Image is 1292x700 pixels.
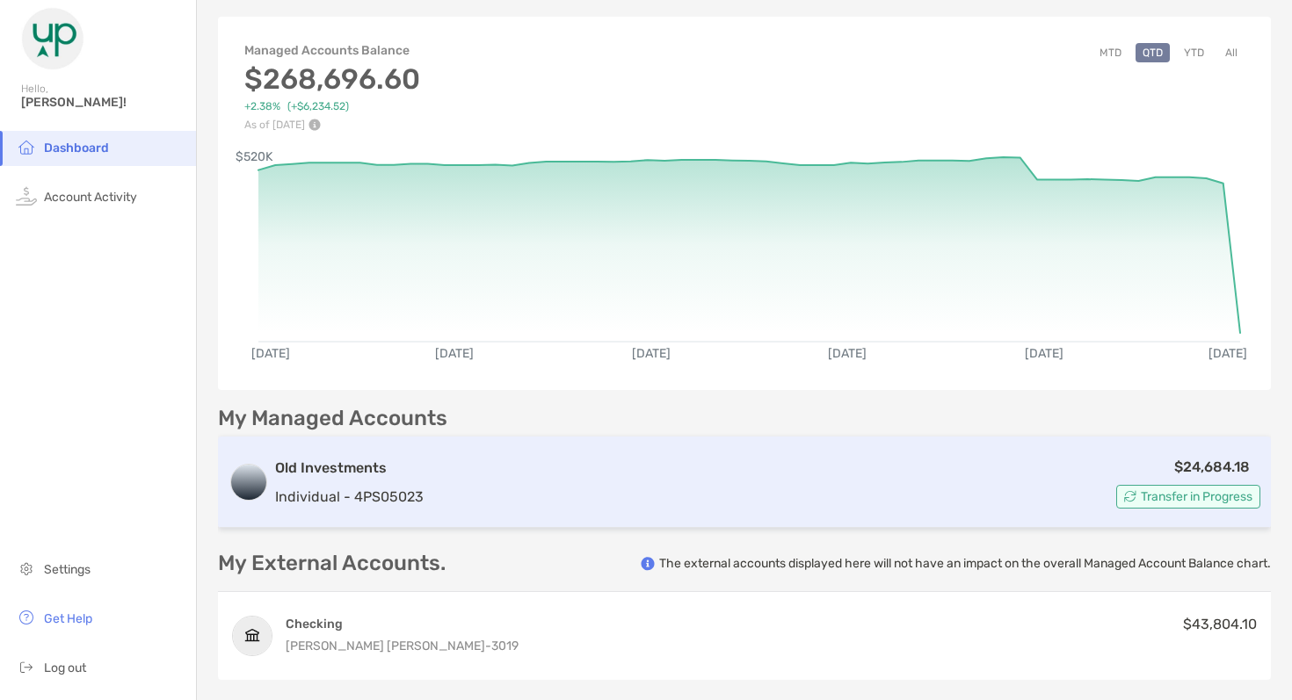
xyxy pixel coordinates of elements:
[44,190,137,205] span: Account Activity
[287,100,349,113] span: ( +$6,234.52 )
[659,555,1271,572] p: The external accounts displayed here will not have an impact on the overall Managed Account Balan...
[244,43,420,58] h4: Managed Accounts Balance
[16,656,37,677] img: logout icon
[1141,492,1252,502] span: Transfer in Progress
[1183,616,1257,632] span: $43,804.10
[1209,346,1247,361] text: [DATE]
[233,617,272,655] img: Investor Checking
[1136,43,1170,62] button: QTD
[1177,43,1211,62] button: YTD
[44,562,91,577] span: Settings
[21,95,185,110] span: [PERSON_NAME]!
[244,100,280,113] span: +2.38%
[44,611,92,626] span: Get Help
[275,458,424,479] h3: Old Investments
[16,558,37,579] img: settings icon
[231,465,266,500] img: logo account
[218,408,447,429] p: My Managed Accounts
[435,346,474,361] text: [DATE]
[16,607,37,628] img: get-help icon
[1092,43,1129,62] button: MTD
[244,119,420,131] p: As of [DATE]
[16,185,37,206] img: activity icon
[308,119,321,131] img: Performance Info
[44,660,86,675] span: Log out
[286,616,519,632] h4: Checking
[491,639,519,653] span: 3019
[286,639,491,653] span: [PERSON_NAME] [PERSON_NAME] -
[44,141,109,155] span: Dashboard
[1025,346,1063,361] text: [DATE]
[1174,456,1250,478] p: $24,684.18
[1124,490,1136,502] img: Account Status icon
[244,62,420,96] h3: $268,696.60
[21,7,84,70] img: Zoe Logo
[828,346,867,361] text: [DATE]
[275,486,424,508] p: Individual - 4PS05023
[1218,43,1245,62] button: All
[632,346,671,361] text: [DATE]
[641,557,655,571] img: info
[251,346,290,361] text: [DATE]
[218,552,446,574] p: My External Accounts.
[16,136,37,157] img: household icon
[236,149,273,164] text: $520K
